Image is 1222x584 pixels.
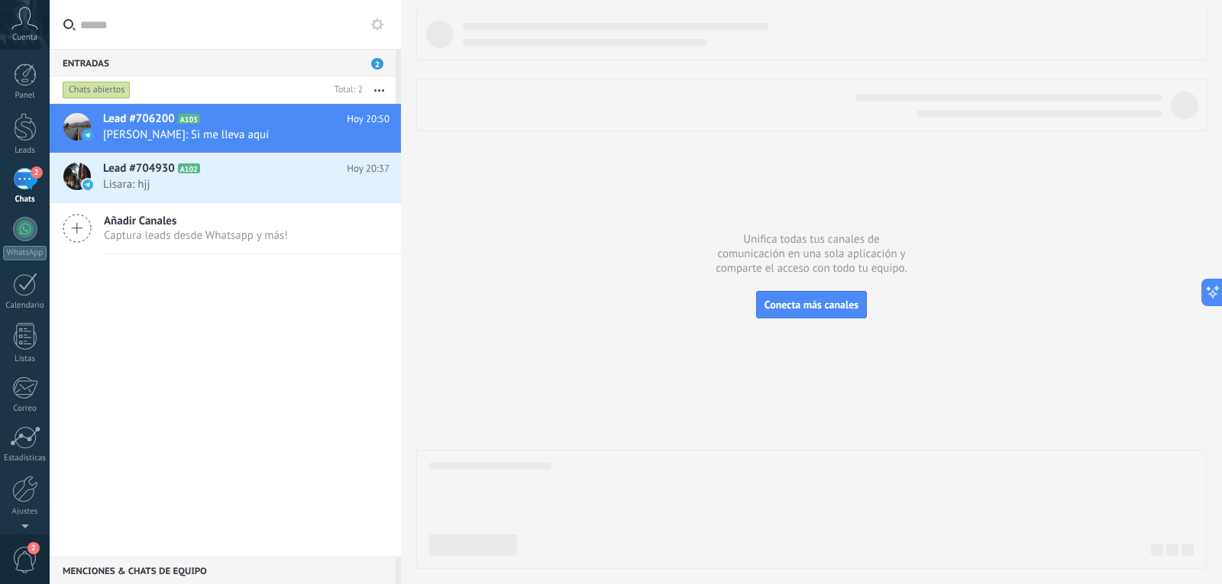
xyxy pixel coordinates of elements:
div: Leads [3,146,47,156]
span: Hoy 20:50 [347,111,390,127]
div: Estadísticas [3,453,47,463]
span: 2 [371,58,383,69]
div: Correo [3,404,47,414]
img: telegram-sm.svg [82,130,93,140]
span: Lisara: hjj [103,177,360,192]
a: Lead #704930 A102 Hoy 20:37 Lisara: hjj [50,153,401,202]
div: Listas [3,354,47,364]
span: Cuenta [12,33,37,43]
div: Chats [3,195,47,205]
button: Conecta más canales [756,291,867,318]
span: A103 [178,114,200,124]
span: A102 [178,163,200,173]
div: Total: 2 [328,82,363,98]
span: Lead #706200 [103,111,175,127]
div: WhatsApp [3,246,47,260]
div: Menciones & Chats de equipo [50,557,396,584]
span: Lead #704930 [103,161,175,176]
span: Captura leads desde Whatsapp y más! [104,228,288,243]
span: 2 [31,166,43,179]
div: Ajustes [3,507,47,517]
div: Entradas [50,49,396,76]
span: 2 [27,542,40,554]
span: Añadir Canales [104,214,288,228]
a: Lead #706200 A103 Hoy 20:50 [PERSON_NAME]: Si me lleva aquí [50,104,401,153]
div: Calendario [3,301,47,311]
span: [PERSON_NAME]: Si me lleva aquí [103,127,360,142]
span: Hoy 20:37 [347,161,390,176]
div: Panel [3,91,47,101]
div: Chats abiertos [63,81,131,99]
span: Conecta más canales [765,298,858,311]
img: telegram-sm.svg [82,179,93,190]
button: Más [363,76,396,104]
